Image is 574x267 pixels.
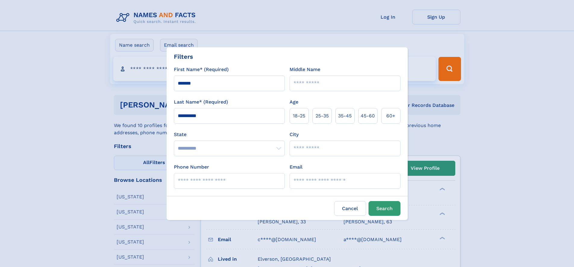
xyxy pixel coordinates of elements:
[290,98,298,106] label: Age
[334,201,366,216] label: Cancel
[293,112,305,120] span: 18‑25
[290,66,320,73] label: Middle Name
[369,201,400,216] button: Search
[386,112,395,120] span: 60+
[290,163,303,171] label: Email
[174,98,228,106] label: Last Name* (Required)
[361,112,375,120] span: 45‑60
[315,112,329,120] span: 25‑35
[290,131,299,138] label: City
[174,163,209,171] label: Phone Number
[174,66,229,73] label: First Name* (Required)
[338,112,352,120] span: 35‑45
[174,52,193,61] div: Filters
[174,131,285,138] label: State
